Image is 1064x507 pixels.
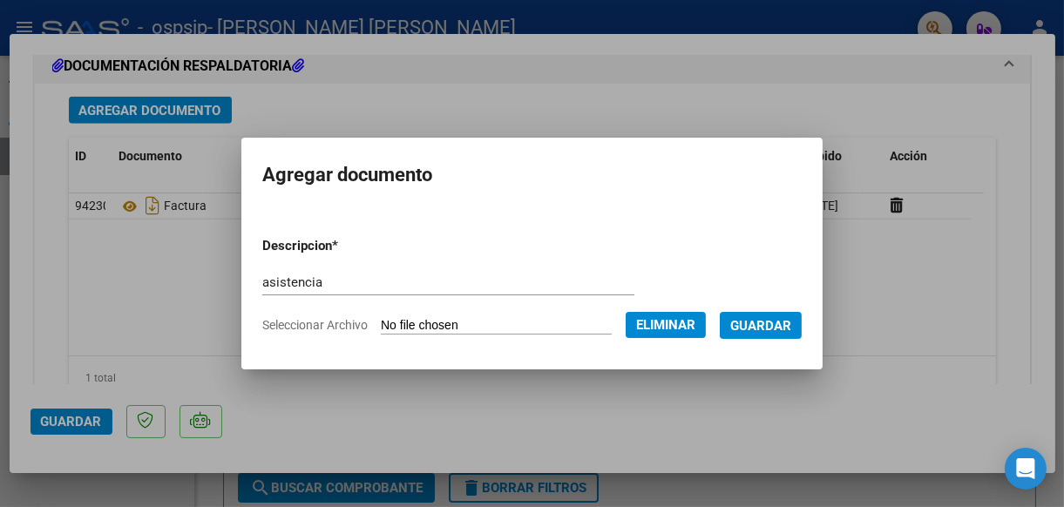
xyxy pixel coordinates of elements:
[262,159,802,192] h2: Agregar documento
[626,312,706,338] button: Eliminar
[1005,448,1047,490] div: Open Intercom Messenger
[262,318,368,332] span: Seleccionar Archivo
[720,312,802,339] button: Guardar
[262,236,424,256] p: Descripcion
[730,318,791,334] span: Guardar
[636,317,695,333] span: Eliminar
